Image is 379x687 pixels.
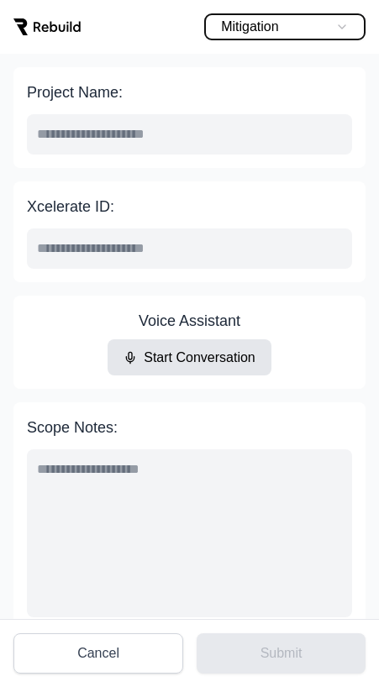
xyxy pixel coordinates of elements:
h3: Voice Assistant [139,309,240,333]
img: Rebuild [13,18,81,35]
label: Xcelerate ID: [27,195,352,218]
label: Project Name: [27,81,352,104]
label: Scope Notes: [27,416,352,439]
button: Start Conversation [108,339,271,375]
button: Cancel [13,633,183,674]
